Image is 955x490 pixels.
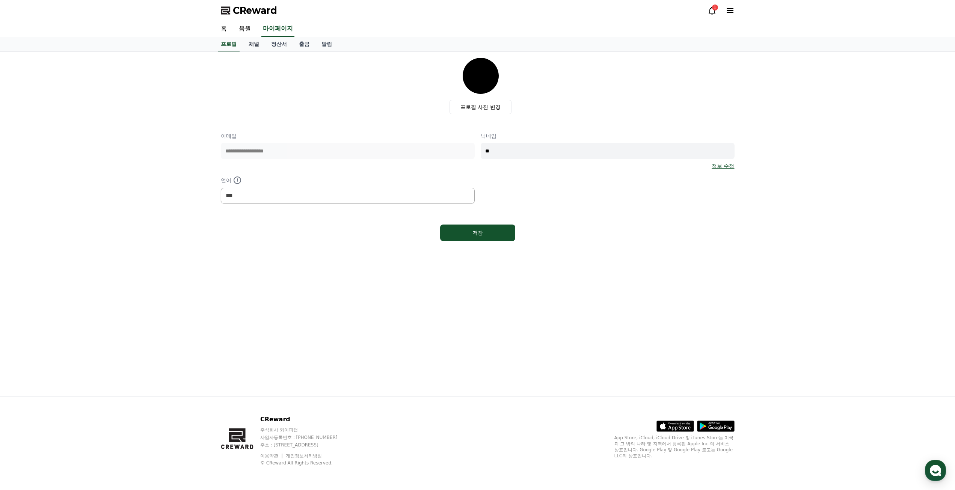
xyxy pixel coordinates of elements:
p: © CReward All Rights Reserved. [260,460,352,466]
label: 프로필 사진 변경 [450,100,511,114]
span: 대화 [69,250,78,256]
a: 홈 [2,238,50,257]
button: 저장 [440,225,515,241]
div: 저장 [455,229,500,237]
a: 정산서 [265,37,293,51]
a: 대화 [50,238,97,257]
a: 개인정보처리방침 [286,453,322,458]
p: 닉네임 [481,132,735,140]
span: CReward [233,5,277,17]
a: 마이페이지 [261,21,294,37]
a: 설정 [97,238,144,257]
p: CReward [260,415,352,424]
p: App Store, iCloud, iCloud Drive 및 iTunes Store는 미국과 그 밖의 나라 및 지역에서 등록된 Apple Inc.의 서비스 상표입니다. Goo... [614,435,735,459]
span: 설정 [116,249,125,255]
p: 이메일 [221,132,475,140]
p: 사업자등록번호 : [PHONE_NUMBER] [260,434,352,440]
p: 주식회사 와이피랩 [260,427,352,433]
a: 1 [708,6,717,15]
a: 정보 수정 [712,162,734,170]
img: profile_image [463,58,499,94]
a: CReward [221,5,277,17]
a: 이용약관 [260,453,284,458]
a: 음원 [233,21,257,37]
p: 언어 [221,176,475,185]
a: 홈 [215,21,233,37]
a: 프로필 [218,37,240,51]
a: 채널 [243,37,265,51]
span: 홈 [24,249,28,255]
div: 1 [712,5,718,11]
p: 주소 : [STREET_ADDRESS] [260,442,352,448]
a: 알림 [315,37,338,51]
a: 출금 [293,37,315,51]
